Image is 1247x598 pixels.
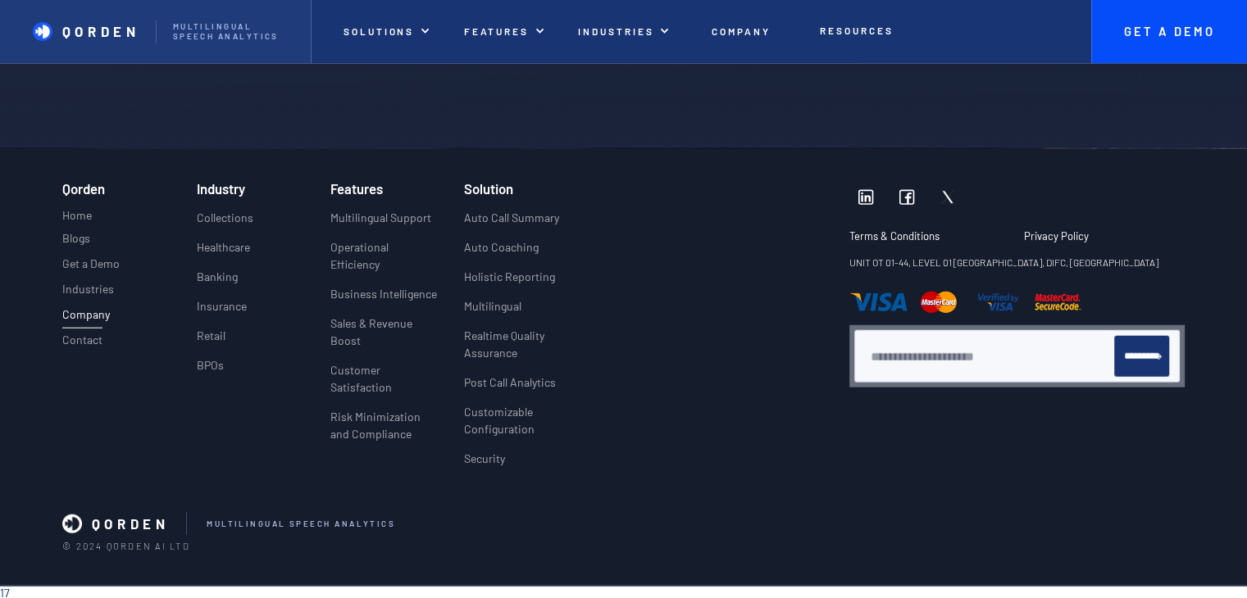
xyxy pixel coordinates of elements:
[330,408,438,442] p: Risk Minimization and Compliance
[464,268,555,285] p: Holistic Reporting
[330,315,438,361] a: Sales & Revenue Boost
[62,206,92,224] p: Home
[196,209,253,226] p: Collections
[62,512,1162,535] a: QORDENmULTILINGUAL sPEECH aNALYTICS
[62,283,114,297] p: Industries
[196,297,246,327] a: Insurance
[62,541,1185,551] p: © 2024 Qorden AI LTD
[62,308,102,328] a: Company
[464,450,505,467] p: Security
[870,336,1169,377] form: Newsletter
[196,238,249,268] a: Healthcare
[196,181,244,196] h3: Industry
[62,283,114,303] a: Industries
[62,232,90,246] p: Blogs
[464,297,521,327] a: Multilingual
[849,256,1158,268] strong: UNIT OT 01-44, LEVEL 01 [GEOGRAPHIC_DATA], DIFC, [GEOGRAPHIC_DATA]
[1024,230,1089,243] p: Privacy Policy
[62,23,140,39] p: QORDEN
[464,209,559,226] p: Auto Call Summary
[196,268,237,285] p: Banking
[464,238,539,256] p: Auto Coaching
[173,22,294,42] p: Multilingual Speech analytics
[464,450,505,479] a: Security
[330,285,437,302] p: Business Intelligence
[62,257,120,278] a: Get a Demo
[464,374,556,391] p: Post Call Analytics
[330,361,438,408] a: Customer Satisfaction
[62,181,105,202] h3: Qorden
[712,25,771,37] p: Company
[330,315,438,349] p: Sales & Revenue Boost
[330,238,438,285] a: Operational Efficiency
[1024,230,1089,254] a: Privacy Policy
[849,230,994,243] p: Terms & Conditions
[196,297,246,315] p: Insurance
[330,209,431,226] p: Multilingual Support
[464,327,598,361] p: Realtime Quality Assurance
[62,257,120,271] p: Get a Demo
[196,268,237,297] a: Banking
[62,333,102,347] p: Contact
[464,297,521,315] p: Multilingual
[820,25,893,36] p: Resources
[196,327,225,344] p: Retail
[330,285,437,315] a: Business Intelligence
[464,374,556,403] a: Post Call Analytics
[464,268,555,297] a: Holistic Reporting
[578,25,653,37] p: Industries
[196,356,223,386] a: BPOs
[330,361,438,396] p: Customer Satisfaction
[464,181,513,196] h3: Solution
[62,308,102,322] p: Company
[62,206,92,227] a: Home
[849,230,1010,254] a: Terms & Conditions
[1108,25,1231,39] p: Get A Demo
[464,403,598,450] a: Customizable Configuration
[330,238,438,273] p: Operational Efficiency
[464,25,530,37] p: features
[464,403,598,437] p: Customizable Configuration
[330,408,438,455] a: Risk Minimization and Compliance
[330,209,431,238] a: Multilingual Support
[92,515,170,532] p: QORDEN
[196,238,249,256] p: Healthcare
[464,238,539,268] a: Auto Coaching
[464,209,559,238] a: Auto Call Summary
[207,519,395,529] p: mULTILINGUAL sPEECH aNALYTICS
[196,327,225,356] a: Retail
[62,333,102,354] a: Contact
[344,25,414,37] p: Solutions
[330,181,383,196] h3: Features
[196,356,223,374] p: BPOs
[464,327,598,374] a: Realtime Quality Assurance
[196,209,253,238] a: Collections
[62,232,90,252] a: Blogs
